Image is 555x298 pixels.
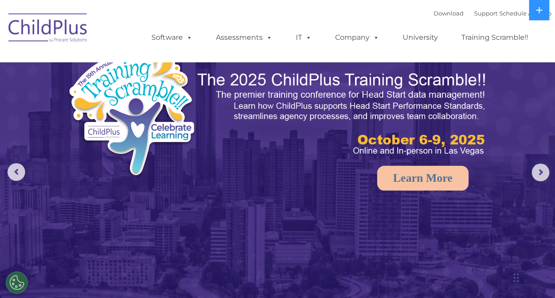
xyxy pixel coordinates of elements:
[394,29,447,46] a: University
[513,264,519,291] div: Drag
[411,202,555,298] iframe: Chat Widget
[434,10,551,17] font: |
[4,7,92,51] img: ChildPlus by Procare Solutions
[123,58,150,65] span: Last name
[143,29,201,46] a: Software
[6,271,28,294] button: Cookies Settings
[453,29,537,46] a: Training Scramble!!
[377,166,468,191] a: Learn More
[123,95,160,101] span: Phone number
[499,10,551,17] a: Schedule A Demo
[474,10,498,17] a: Support
[287,29,321,46] a: IT
[434,10,464,17] a: Download
[207,29,281,46] a: Assessments
[326,29,388,46] a: Company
